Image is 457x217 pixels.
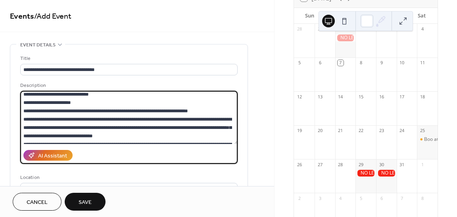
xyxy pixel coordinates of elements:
div: 27 [317,161,323,167]
div: Thu [375,8,394,24]
div: 13 [317,94,323,100]
div: 16 [378,94,384,100]
div: Boo at the Barn [417,136,438,143]
div: 24 [399,128,405,134]
div: 10 [399,60,405,66]
button: AI Assistant [23,150,73,161]
div: 18 [419,94,425,100]
div: 25 [419,128,425,134]
div: 3 [317,195,323,201]
div: 8 [419,195,425,201]
span: Event details [20,41,56,49]
div: 28 [338,161,344,167]
div: 30 [338,26,344,32]
div: 21 [338,128,344,134]
div: 20 [317,128,323,134]
span: Cancel [27,198,48,207]
div: AI Assistant [38,152,67,160]
div: 23 [378,128,384,134]
div: 5 [296,60,302,66]
div: Sat [413,8,431,24]
div: 28 [296,26,302,32]
div: 17 [399,94,405,100]
div: 14 [338,94,344,100]
div: Description [20,81,236,90]
div: 5 [358,195,364,201]
div: NO LESSONS [355,170,376,177]
div: 1 [358,26,364,32]
div: 31 [399,161,405,167]
div: 26 [296,161,302,167]
button: Cancel [13,193,61,211]
div: 29 [358,161,364,167]
div: 29 [317,26,323,32]
div: Sun [300,8,319,24]
div: NO LESSONS [376,170,397,177]
span: Save [79,198,92,207]
div: 3 [399,26,405,32]
span: / Add Event [34,9,71,24]
div: 4 [338,195,344,201]
div: 7 [399,195,405,201]
div: Tue [338,8,356,24]
div: 12 [296,94,302,100]
div: Location [20,173,236,182]
div: 15 [358,94,364,100]
div: 2 [378,26,384,32]
div: Title [20,54,236,63]
div: 6 [317,60,323,66]
div: 6 [378,195,384,201]
div: 22 [358,128,364,134]
div: 2 [296,195,302,201]
div: 11 [419,60,425,66]
div: 19 [296,128,302,134]
div: 4 [419,26,425,32]
div: 8 [358,60,364,66]
button: Save [65,193,106,211]
div: 9 [378,60,384,66]
div: Fri [394,8,413,24]
div: 30 [378,161,384,167]
div: Wed [357,8,375,24]
div: 7 [338,60,344,66]
div: 1 [419,161,425,167]
a: Events [10,9,34,24]
div: NO LESSONS [335,35,356,41]
div: Mon [319,8,338,24]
